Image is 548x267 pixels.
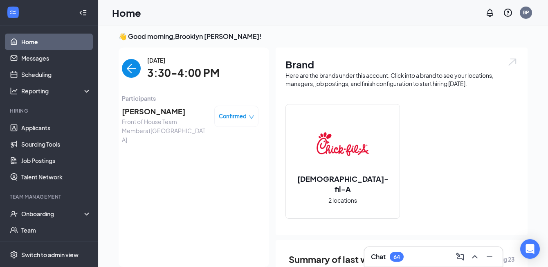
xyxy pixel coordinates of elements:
a: Messages [21,50,91,66]
a: Sourcing Tools [21,136,91,152]
svg: Collapse [79,9,87,17]
span: [PERSON_NAME] [122,106,208,117]
svg: Analysis [10,87,18,95]
div: 64 [393,253,400,260]
a: Team [21,222,91,238]
span: Front of House Team Member at [GEOGRAPHIC_DATA] [122,117,208,144]
div: Here are the brands under this account. Click into a brand to see your locations, managers, job p... [285,71,518,88]
svg: WorkstreamLogo [9,8,17,16]
span: down [249,114,254,120]
div: Open Intercom Messenger [520,239,540,259]
a: Talent Network [21,169,91,185]
a: DocumentsCrown [21,238,91,255]
svg: QuestionInfo [503,8,513,18]
span: Summary of last week [289,252,384,267]
div: Reporting [21,87,92,95]
svg: Settings [10,251,18,259]
h2: [DEMOGRAPHIC_DATA]-fil-A [286,174,400,194]
button: back-button [122,59,141,78]
a: Applicants [21,120,91,136]
div: Hiring [10,107,90,114]
button: ComposeMessage [454,250,467,263]
svg: UserCheck [10,210,18,218]
svg: Notifications [485,8,495,18]
a: Job Postings [21,152,91,169]
img: open.6027fd2a22e1237b5b06.svg [507,57,518,67]
svg: ComposeMessage [455,252,465,262]
span: [DATE] [147,56,220,65]
div: Switch to admin view [21,251,79,259]
h1: Brand [285,57,518,71]
svg: Minimize [485,252,494,262]
div: Team Management [10,193,90,200]
div: BP [523,9,529,16]
button: Minimize [483,250,496,263]
button: ChevronUp [468,250,481,263]
svg: ChevronUp [470,252,480,262]
h3: Chat [371,252,386,261]
a: Scheduling [21,66,91,83]
h3: 👋 Good morning, Brooklyn [PERSON_NAME] ! [119,32,528,41]
a: Home [21,34,91,50]
span: Participants [122,94,258,103]
span: Confirmed [219,112,247,120]
span: 3:30-4:00 PM [147,65,220,81]
h1: Home [112,6,141,20]
div: Onboarding [21,210,84,218]
img: Chick-fil-A [317,118,369,170]
span: 2 locations [328,196,357,205]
